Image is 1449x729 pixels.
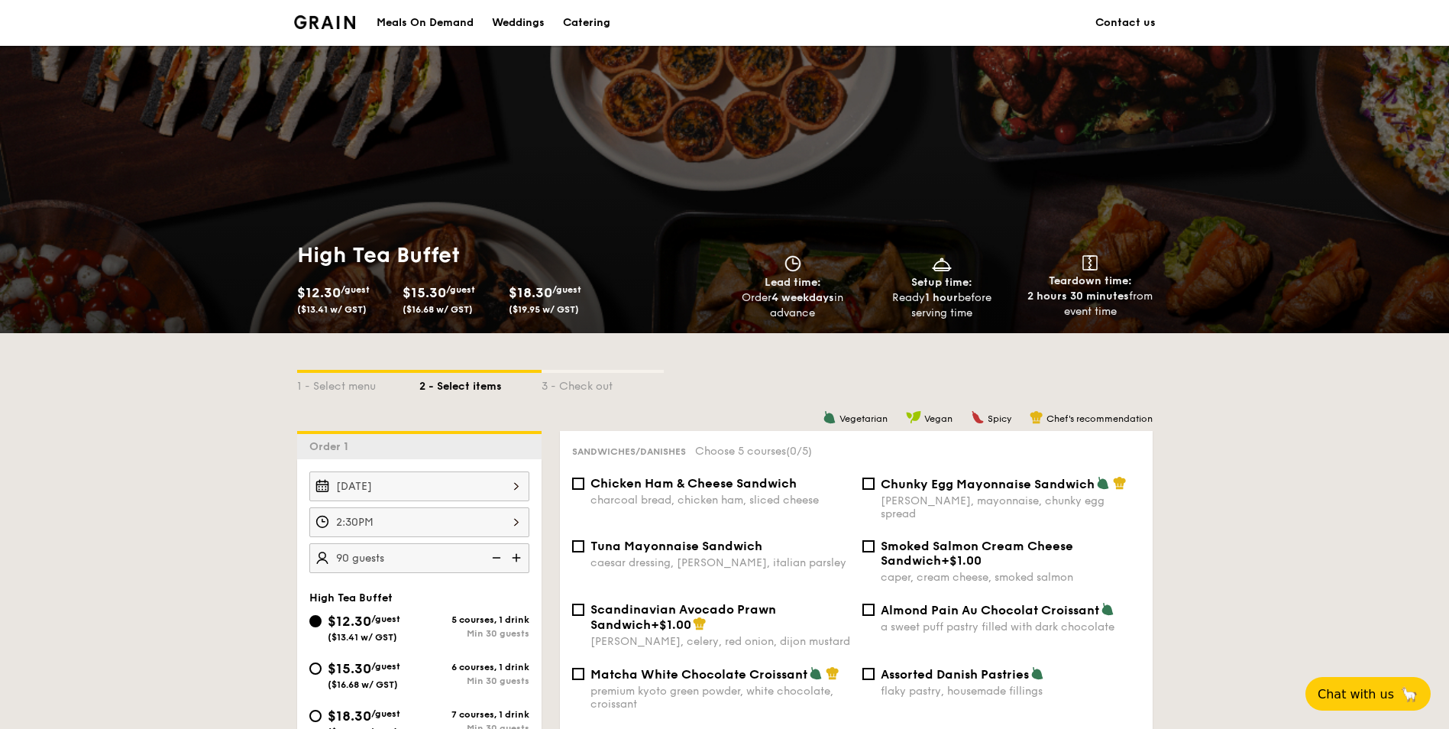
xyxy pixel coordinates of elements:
span: Tuna Mayonnaise Sandwich [590,539,762,553]
div: 6 courses, 1 drink [419,662,529,672]
span: /guest [552,284,581,295]
span: /guest [371,708,400,719]
span: Assorted Danish Pastries [881,667,1029,682]
span: /guest [341,284,370,295]
input: Event time [309,507,529,537]
img: icon-teardown.65201eee.svg [1082,255,1098,271]
img: icon-vegetarian.fe4039eb.svg [809,666,823,680]
span: /guest [446,284,475,295]
button: Chat with us🦙 [1305,677,1431,711]
h1: High Tea Buffet [297,241,719,269]
span: Chat with us [1318,687,1394,701]
span: $12.30 [297,284,341,301]
span: (0/5) [786,445,812,458]
div: 5 courses, 1 drink [419,614,529,625]
span: $15.30 [328,660,371,677]
span: /guest [371,661,400,672]
div: 7 courses, 1 drink [419,709,529,720]
span: $15.30 [403,284,446,301]
input: Almond Pain Au Chocolat Croissanta sweet puff pastry filled with dark chocolate [862,604,875,616]
span: ($19.95 w/ GST) [509,304,579,315]
span: ($16.68 w/ GST) [403,304,473,315]
span: Scandinavian Avocado Prawn Sandwich [590,602,776,632]
span: Teardown time: [1049,274,1132,287]
div: Min 30 guests [419,628,529,639]
span: $18.30 [509,284,552,301]
img: icon-vegetarian.fe4039eb.svg [1030,666,1044,680]
span: $12.30 [328,613,371,630]
span: Spicy [988,413,1011,424]
input: $18.30/guest($19.95 w/ GST)7 courses, 1 drinkMin 30 guests [309,710,322,722]
span: Almond Pain Au Chocolat Croissant [881,603,1099,617]
span: ($16.68 w/ GST) [328,679,398,690]
img: icon-reduce.1d2dbef1.svg [484,543,506,572]
span: +$1.00 [651,617,691,632]
div: Ready before serving time [873,290,1010,321]
img: icon-chef-hat.a58ddaea.svg [693,617,707,630]
a: Logotype [294,15,356,29]
img: icon-clock.2db775ea.svg [781,255,804,272]
div: from event time [1022,289,1159,319]
span: Chicken Ham & Cheese Sandwich [590,476,797,491]
strong: 2 hours 30 minutes [1027,290,1129,303]
span: ($13.41 w/ GST) [328,632,397,643]
span: Lead time: [765,276,821,289]
div: 2 - Select items [419,373,542,394]
img: icon-spicy.37a8142b.svg [971,410,985,424]
img: icon-dish.430c3a2e.svg [930,255,953,272]
span: Sandwiches/Danishes [572,446,686,457]
div: charcoal bread, chicken ham, sliced cheese [590,494,850,507]
img: icon-chef-hat.a58ddaea.svg [1113,476,1127,490]
div: Order in advance [725,290,862,321]
input: Chicken Ham & Cheese Sandwichcharcoal bread, chicken ham, sliced cheese [572,478,584,490]
input: Assorted Danish Pastriesflaky pastry, housemade fillings [862,668,875,680]
span: High Tea Buffet [309,591,393,604]
span: +$1.00 [941,553,982,568]
span: Chunky Egg Mayonnaise Sandwich [881,477,1095,491]
input: Scandinavian Avocado Prawn Sandwich+$1.00[PERSON_NAME], celery, red onion, dijon mustard [572,604,584,616]
span: 🦙 [1400,685,1418,703]
input: Chunky Egg Mayonnaise Sandwich[PERSON_NAME], mayonnaise, chunky egg spread [862,478,875,490]
div: premium kyoto green powder, white chocolate, croissant [590,685,850,711]
strong: 1 hour [925,291,958,304]
input: Event date [309,471,529,501]
div: Min 30 guests [419,676,529,686]
img: icon-vegan.f8ff3823.svg [906,410,921,424]
span: /guest [371,614,400,624]
div: 3 - Check out [542,373,664,394]
img: Grain [294,15,356,29]
img: icon-add.58712e84.svg [506,543,529,572]
span: $18.30 [328,708,371,724]
span: ($13.41 w/ GST) [297,304,367,315]
div: caesar dressing, [PERSON_NAME], italian parsley [590,556,850,569]
div: a sweet puff pastry filled with dark chocolate [881,620,1140,633]
div: [PERSON_NAME], celery, red onion, dijon mustard [590,635,850,648]
div: [PERSON_NAME], mayonnaise, chunky egg spread [881,494,1140,520]
input: Number of guests [309,543,529,573]
input: Smoked Salmon Cream Cheese Sandwich+$1.00caper, cream cheese, smoked salmon [862,540,875,552]
input: $12.30/guest($13.41 w/ GST)5 courses, 1 drinkMin 30 guests [309,615,322,627]
span: Setup time: [911,276,972,289]
span: Choose 5 courses [695,445,812,458]
span: Vegetarian [839,413,888,424]
div: flaky pastry, housemade fillings [881,685,1140,698]
img: icon-vegetarian.fe4039eb.svg [1101,602,1114,616]
img: icon-chef-hat.a58ddaea.svg [826,666,839,680]
span: Matcha White Chocolate Croissant [590,667,807,682]
img: icon-chef-hat.a58ddaea.svg [1030,410,1043,424]
span: Smoked Salmon Cream Cheese Sandwich [881,539,1073,568]
div: caper, cream cheese, smoked salmon [881,571,1140,584]
div: 1 - Select menu [297,373,419,394]
strong: 4 weekdays [771,291,834,304]
input: Tuna Mayonnaise Sandwichcaesar dressing, [PERSON_NAME], italian parsley [572,540,584,552]
img: icon-vegetarian.fe4039eb.svg [1096,476,1110,490]
span: Vegan [924,413,953,424]
span: Order 1 [309,440,354,453]
span: Chef's recommendation [1046,413,1153,424]
input: Matcha White Chocolate Croissantpremium kyoto green powder, white chocolate, croissant [572,668,584,680]
img: icon-vegetarian.fe4039eb.svg [823,410,836,424]
input: $15.30/guest($16.68 w/ GST)6 courses, 1 drinkMin 30 guests [309,663,322,675]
